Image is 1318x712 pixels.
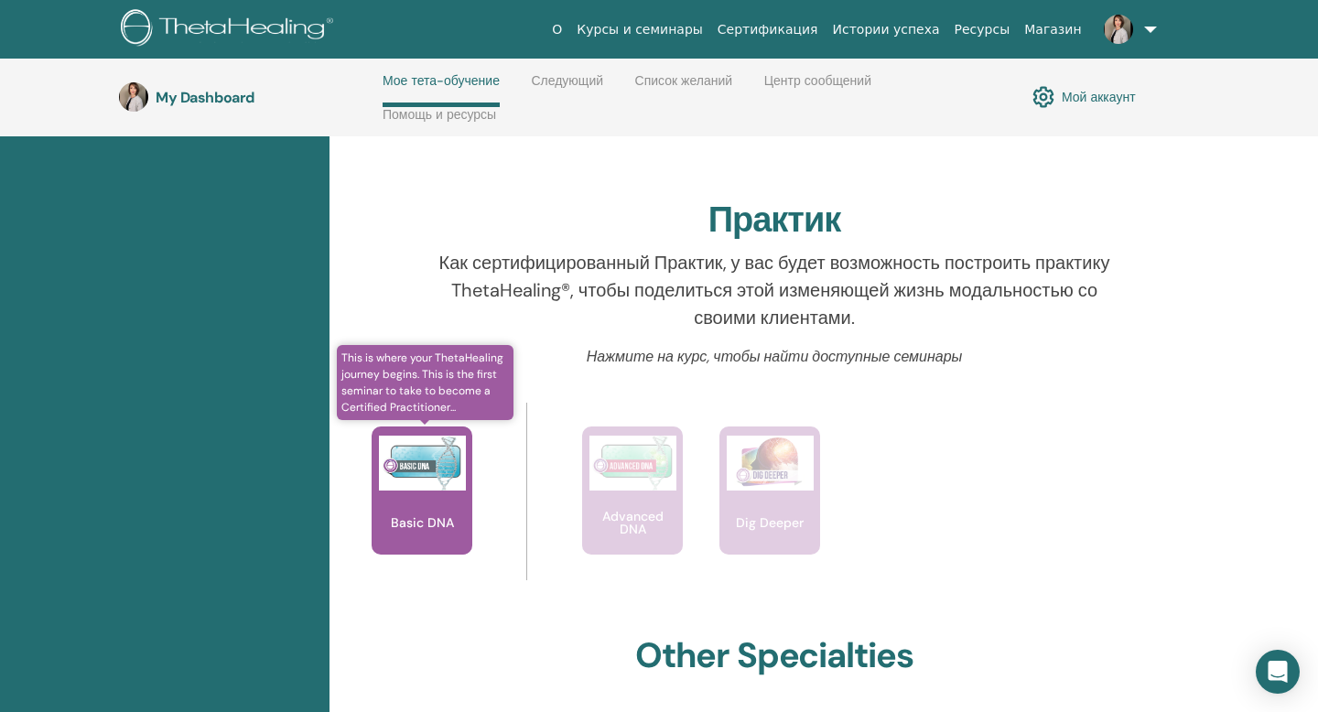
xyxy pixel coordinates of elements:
a: Dig Deeper Dig Deeper [719,426,820,591]
p: Как сертифицированный Практик, у вас будет возможность построить практику ThetaHealing®, чтобы по... [434,249,1116,331]
p: Advanced DNA [582,510,683,535]
img: Dig Deeper [727,436,814,491]
p: Basic DNA [384,516,461,529]
a: Мое тета-обучение [383,73,500,107]
a: Истории успеха [826,13,947,47]
a: Список желаний [635,73,733,102]
img: default.jpg [119,82,148,112]
a: Мой аккаунт [1032,81,1136,113]
img: Advanced DNA [589,436,676,491]
a: Помощь и ресурсы [383,107,496,136]
div: Open Intercom Messenger [1256,650,1300,694]
h3: My Dashboard [156,89,339,106]
p: Dig Deeper [729,516,811,529]
a: Следующий [531,73,603,102]
h2: Практик [708,200,841,242]
a: О [545,13,569,47]
a: This is where your ThetaHealing journey begins. This is the first seminar to take to become a Cer... [372,426,472,591]
a: Сертификация [710,13,826,47]
img: cog.svg [1032,81,1054,113]
a: Курсы и семинары [569,13,710,47]
img: Basic DNA [379,436,466,491]
a: Центр сообщений [764,73,871,102]
span: This is where your ThetaHealing journey begins. This is the first seminar to take to become a Cer... [337,345,513,420]
h2: Other Specialties [635,635,914,677]
img: logo.png [121,9,340,50]
a: Магазин [1017,13,1088,47]
a: Advanced DNA Advanced DNA [582,426,683,591]
img: default.jpg [1104,15,1133,44]
p: Нажмите на курс, чтобы найти доступные семинары [434,346,1116,368]
a: Ресурсы [947,13,1018,47]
